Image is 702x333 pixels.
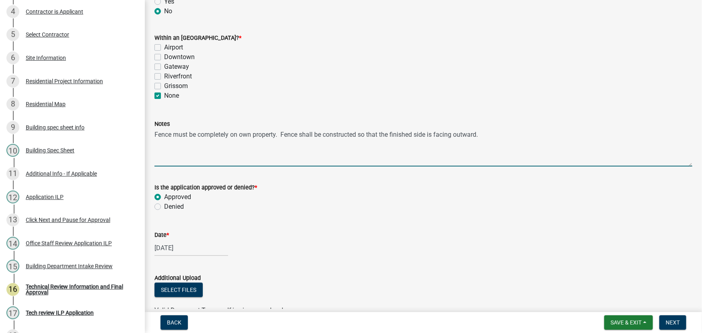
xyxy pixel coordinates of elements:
div: 15 [6,260,19,273]
div: Office Staff Review Application ILP [26,240,112,246]
span: Save & Exit [611,319,642,326]
button: Select files [154,283,203,297]
button: Back [161,315,188,330]
div: Click Next and Pause for Approval [26,217,110,223]
div: Site Information [26,55,66,61]
label: Denied [164,202,184,212]
div: Technical Review Information and Final Approval [26,284,132,295]
div: 9 [6,121,19,134]
label: Riverfront [164,72,192,81]
label: Gateway [164,62,189,72]
div: Building Department Intake Review [26,263,113,269]
div: 4 [6,5,19,18]
div: Residential Project Information [26,78,103,84]
div: 13 [6,214,19,226]
div: 10 [6,144,19,157]
div: 14 [6,237,19,250]
label: Grissom [164,81,188,91]
span: Valid Document Types: pdf,jpg,jpeg,png,doc,docx [154,306,293,314]
label: No [164,6,172,16]
div: Tech review ILP Application [26,310,94,316]
div: Select Contractor [26,32,69,37]
label: Airport [164,43,183,52]
label: None [164,91,179,101]
div: 6 [6,51,19,64]
div: Residential Map [26,101,66,107]
button: Next [659,315,686,330]
label: Within an [GEOGRAPHIC_DATA]? [154,35,241,41]
label: Notes [154,121,170,127]
div: Application ILP [26,194,64,200]
span: Back [167,319,181,326]
label: Additional Upload [154,275,201,281]
button: Save & Exit [604,315,653,330]
label: Approved [164,192,191,202]
label: Is the application approved or denied? [154,185,257,191]
label: Date [154,232,169,238]
div: Building spec sheet info [26,125,84,130]
div: Additional Info - If Applicable [26,171,97,177]
div: 11 [6,167,19,180]
div: Building Spec Sheet [26,148,74,153]
span: Next [666,319,680,326]
div: 16 [6,283,19,296]
div: 7 [6,75,19,88]
div: 12 [6,191,19,203]
label: Downtown [164,52,195,62]
input: mm/dd/yyyy [154,240,228,256]
div: 5 [6,28,19,41]
div: 17 [6,306,19,319]
div: 8 [6,98,19,111]
div: Contractor is Applicant [26,9,83,14]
